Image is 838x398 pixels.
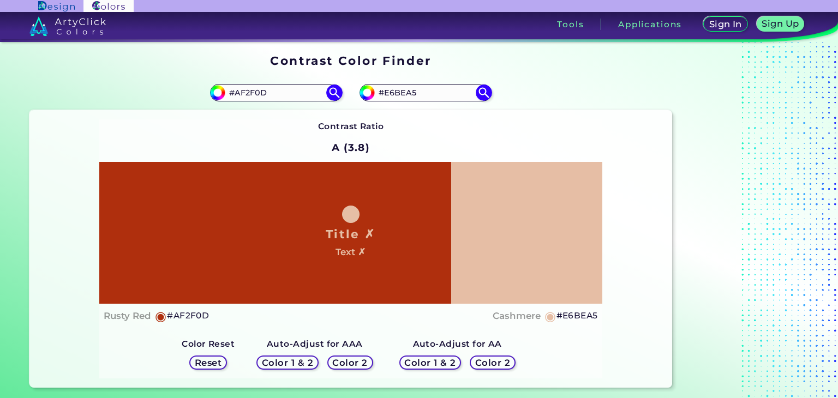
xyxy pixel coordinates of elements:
[38,1,75,11] img: ArtyClick Design logo
[326,226,376,242] h1: Title ✗
[182,339,235,349] strong: Color Reset
[413,339,502,349] strong: Auto-Adjust for AA
[556,309,598,323] h5: #E6BEA5
[326,85,343,101] img: icon search
[155,310,167,323] h5: ◉
[711,20,740,28] h5: Sign In
[544,310,556,323] h5: ◉
[477,359,508,367] h5: Color 2
[375,86,476,100] input: type color 2..
[493,308,541,324] h4: Cashmere
[618,20,682,28] h3: Applications
[225,86,327,100] input: type color 1..
[759,17,802,31] a: Sign Up
[267,339,363,349] strong: Auto-Adjust for AAA
[557,20,584,28] h3: Tools
[29,16,106,36] img: logo_artyclick_colors_white.svg
[476,85,492,101] img: icon search
[270,52,431,69] h1: Contrast Color Finder
[167,309,209,323] h5: #AF2F0D
[336,244,366,260] h4: Text ✗
[764,20,798,28] h5: Sign Up
[104,308,151,324] h4: Rusty Red
[407,359,453,367] h5: Color 1 & 2
[265,359,311,367] h5: Color 1 & 2
[327,136,375,160] h2: A (3.8)
[196,359,220,367] h5: Reset
[334,359,366,367] h5: Color 2
[318,121,384,131] strong: Contrast Ratio
[705,17,746,31] a: Sign In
